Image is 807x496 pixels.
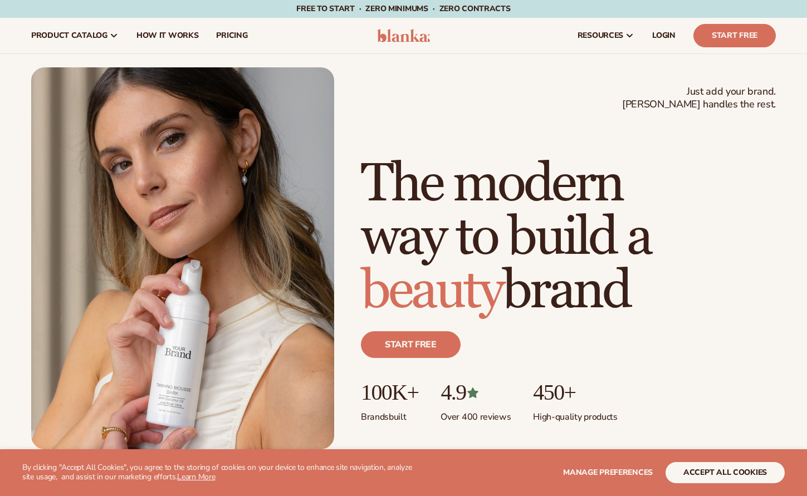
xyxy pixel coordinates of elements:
p: 450+ [533,380,617,405]
button: Manage preferences [563,462,653,483]
p: Over 400 reviews [441,405,511,423]
a: resources [569,18,643,53]
a: How It Works [128,18,208,53]
a: LOGIN [643,18,684,53]
span: pricing [216,31,247,40]
a: Start free [361,331,461,358]
a: product catalog [22,18,128,53]
span: Free to start · ZERO minimums · ZERO contracts [296,3,510,14]
span: LOGIN [652,31,676,40]
span: beauty [361,258,502,323]
a: Start Free [693,24,776,47]
span: How It Works [136,31,199,40]
img: Female holding tanning mousse. [31,67,334,449]
h1: The modern way to build a brand [361,158,776,318]
span: Manage preferences [563,467,653,478]
span: resources [578,31,623,40]
p: 4.9 [441,380,511,405]
p: 100K+ [361,380,418,405]
span: product catalog [31,31,107,40]
span: Just add your brand. [PERSON_NAME] handles the rest. [622,85,776,111]
p: By clicking "Accept All Cookies", you agree to the storing of cookies on your device to enhance s... [22,463,424,482]
button: accept all cookies [666,462,785,483]
p: High-quality products [533,405,617,423]
p: Brands built [361,405,418,423]
a: Learn More [177,472,215,482]
img: logo [377,29,430,42]
a: pricing [207,18,256,53]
